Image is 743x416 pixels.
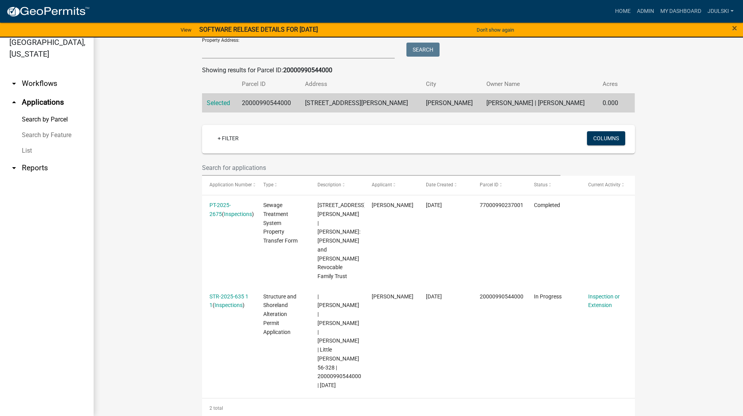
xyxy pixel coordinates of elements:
span: Current Activity [588,182,621,187]
a: Inspections [215,302,243,308]
a: Selected [207,99,230,107]
th: Owner Name [482,75,598,93]
datatable-header-cell: Date Created [418,176,473,195]
a: STR-2025-635 1 1 [209,293,248,309]
td: [STREET_ADDRESS][PERSON_NAME] [300,93,421,112]
span: Structure and Shoreland Alteration Permit Application [263,293,296,335]
span: Jordan Novak [372,293,413,300]
datatable-header-cell: Application Number [202,176,256,195]
a: Inspection or Extension [588,293,620,309]
span: Application Number [209,182,252,187]
span: 38196 LITTLE MCDONALD DR N | Buyer: Bradley and Patricia Helmeke Revocable Family Trust [317,202,365,279]
th: City [421,75,482,93]
td: 20000990544000 [237,93,300,112]
span: Wanda H. Lohmiller [372,202,413,208]
td: [PERSON_NAME] | [PERSON_NAME] [482,93,598,112]
td: [PERSON_NAME] [421,93,482,112]
span: Type [263,182,273,187]
a: My Dashboard [657,4,704,19]
span: Status [534,182,548,187]
th: Address [300,75,421,93]
th: Acres [598,75,625,93]
datatable-header-cell: Description [310,176,364,195]
span: × [732,23,737,34]
i: arrow_drop_down [9,163,19,173]
span: 08/12/2025 [426,293,442,300]
div: Showing results for Parcel ID: [202,66,635,75]
a: Inspections [224,211,252,217]
div: ( ) [209,292,248,310]
td: 0.000 [598,93,625,112]
span: Completed [534,202,560,208]
span: Description [317,182,341,187]
span: Sewage Treatment System Property Transfer Form [263,202,298,244]
th: Parcel ID [237,75,300,93]
input: Search for applications [202,160,561,176]
a: Admin [634,4,657,19]
datatable-header-cell: Type [256,176,310,195]
span: 77000990237001 [480,202,523,208]
span: In Progress [534,293,562,300]
button: Columns [587,131,625,145]
div: ( ) [209,201,248,219]
datatable-header-cell: Parcel ID [472,176,527,195]
a: Home [612,4,634,19]
button: Search [406,43,440,57]
i: arrow_drop_down [9,79,19,88]
span: Date Created [426,182,453,187]
a: View [177,23,195,36]
i: arrow_drop_up [9,98,19,107]
strong: 20000990544000 [283,66,332,74]
a: jdulski [704,4,737,19]
datatable-header-cell: Status [527,176,581,195]
datatable-header-cell: Current Activity [581,176,635,195]
button: Don't show again [473,23,517,36]
a: PT-2025-2675 [209,202,231,217]
span: Applicant [372,182,392,187]
a: + Filter [211,131,245,145]
span: 20000990544000 [480,293,523,300]
span: | Brittany Tollefson | BRADLEY R HELMEKE | PATRICIA HELMEKE | Little McDonald 56-328 | 2000099054... [317,293,361,389]
span: Parcel ID [480,182,498,187]
button: Close [732,23,737,33]
span: 10/02/2025 [426,202,442,208]
strong: SOFTWARE RELEASE DETAILS FOR [DATE] [199,26,318,33]
datatable-header-cell: Applicant [364,176,418,195]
